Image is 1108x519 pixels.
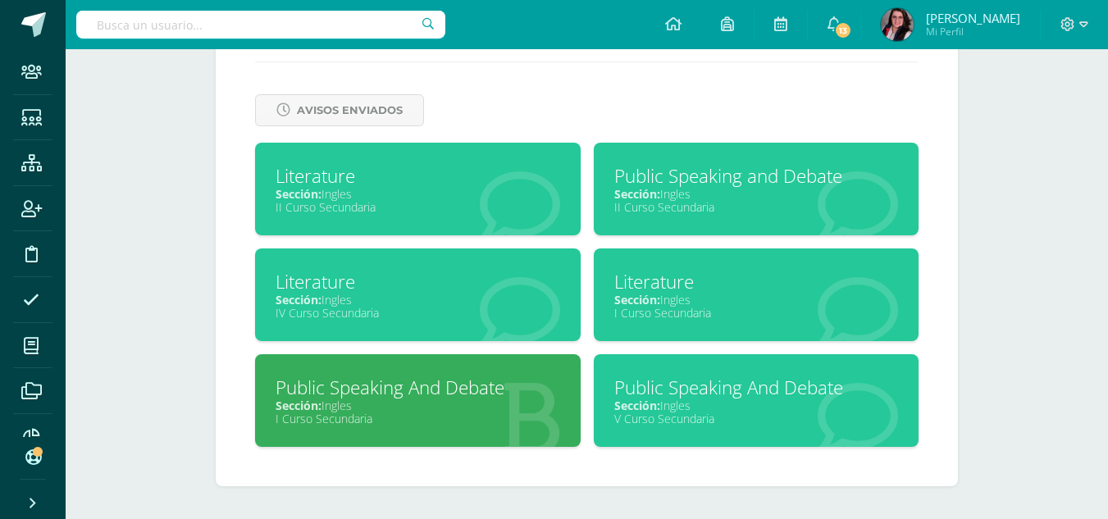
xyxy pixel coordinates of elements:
[926,25,1020,39] span: Mi Perfil
[614,163,899,189] div: Public Speaking and Debate
[614,199,899,215] div: II Curso Secundaria
[594,143,919,235] a: Public Speaking and DebateSección:InglesII Curso Secundaria
[276,398,321,413] span: Sección:
[276,398,560,413] div: Ingles
[276,199,560,215] div: II Curso Secundaria
[614,186,660,202] span: Sección:
[255,94,424,126] a: Avisos Enviados
[614,398,899,413] div: Ingles
[276,375,560,400] div: Public Speaking And Debate
[276,163,560,189] div: Literature
[926,10,1020,26] span: [PERSON_NAME]
[276,411,560,426] div: I Curso Secundaria
[614,305,899,321] div: I Curso Secundaria
[614,269,899,294] div: Literature
[614,292,660,307] span: Sección:
[276,186,321,202] span: Sección:
[614,292,899,307] div: Ingles
[276,269,560,294] div: Literature
[614,411,899,426] div: V Curso Secundaria
[255,354,581,447] a: Public Speaking And DebateSección:InglesI Curso Secundaria
[276,292,321,307] span: Sección:
[76,11,445,39] input: Busca un usuario...
[881,8,914,41] img: f89842a4e61842ba27cad18f797cc0cf.png
[255,143,581,235] a: LiteratureSección:InglesII Curso Secundaria
[834,21,852,39] span: 13
[276,305,560,321] div: IV Curso Secundaria
[276,292,560,307] div: Ingles
[594,248,919,341] a: LiteratureSección:InglesI Curso Secundaria
[594,354,919,447] a: Public Speaking And DebateSección:InglesV Curso Secundaria
[614,375,899,400] div: Public Speaking And Debate
[614,398,660,413] span: Sección:
[255,248,581,341] a: LiteratureSección:InglesIV Curso Secundaria
[297,95,403,125] span: Avisos Enviados
[614,186,899,202] div: Ingles
[276,186,560,202] div: Ingles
